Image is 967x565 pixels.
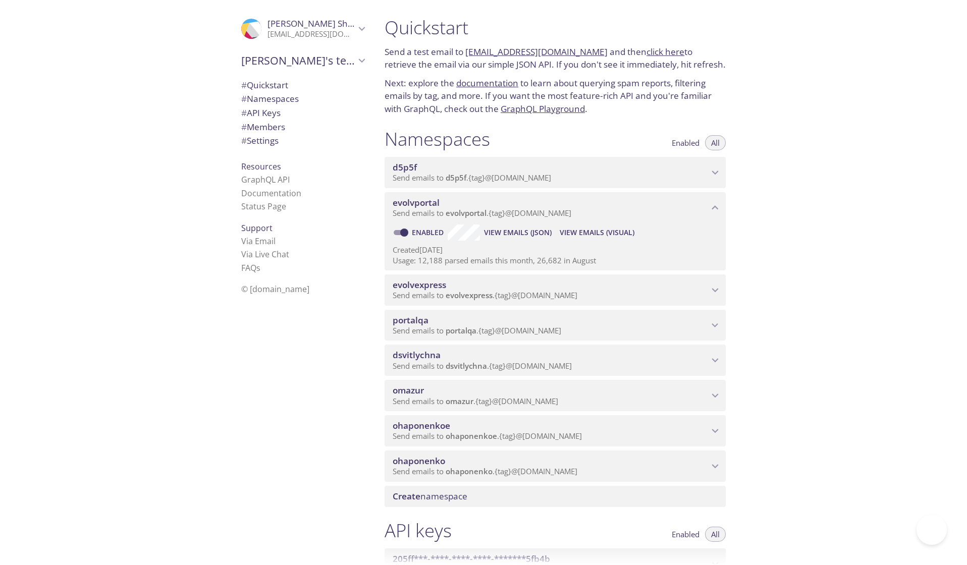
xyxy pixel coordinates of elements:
[241,121,285,133] span: Members
[393,466,577,476] span: Send emails to . {tag} @[DOMAIN_NAME]
[241,107,247,119] span: #
[241,79,247,91] span: #
[393,173,551,183] span: Send emails to . {tag} @[DOMAIN_NAME]
[385,415,726,446] div: ohaponenkoe namespace
[560,227,634,239] span: View Emails (Visual)
[241,249,289,260] a: Via Live Chat
[385,192,726,223] div: evolvportal namespace
[484,227,552,239] span: View Emails (JSON)
[233,120,372,134] div: Members
[385,157,726,188] div: d5p5f namespace
[241,161,281,172] span: Resources
[385,128,490,150] h1: Namespaces
[385,274,726,306] div: evolvexpress namespace
[385,345,726,376] div: dsvitlychna namespace
[385,519,452,542] h1: API keys
[393,349,441,361] span: dsvitlychna
[385,450,726,482] div: ohaponenko namespace
[705,527,726,542] button: All
[241,121,247,133] span: #
[233,92,372,106] div: Namespaces
[446,396,473,406] span: omazur
[241,107,281,119] span: API Keys
[267,29,355,39] p: [EMAIL_ADDRESS][DOMAIN_NAME]
[241,93,247,104] span: #
[393,279,446,291] span: evolvexpress
[385,310,726,341] div: portalqa namespace
[446,431,497,441] span: ohaponenkoe
[241,174,290,185] a: GraphQL API
[241,135,279,146] span: Settings
[556,224,638,241] button: View Emails (Visual)
[241,222,273,234] span: Support
[393,490,467,502] span: namespace
[666,135,706,150] button: Enabled
[233,106,372,120] div: API Keys
[267,18,381,29] span: [PERSON_NAME] Shkoropad
[241,188,301,199] a: Documentation
[385,380,726,411] div: omazur namespace
[233,12,372,45] div: Maryana Shkoropad
[241,236,276,247] a: Via Email
[446,325,476,335] span: portalqa
[917,515,947,545] iframe: Help Scout Beacon - Open
[241,284,309,295] span: © [DOMAIN_NAME]
[393,431,582,441] span: Send emails to . {tag} @[DOMAIN_NAME]
[393,384,424,396] span: omazur
[385,486,726,507] div: Create namespace
[385,16,726,39] h1: Quickstart
[241,135,247,146] span: #
[647,46,684,58] a: click here
[393,361,572,371] span: Send emails to . {tag} @[DOMAIN_NAME]
[233,47,372,74] div: Evolv's team
[393,455,445,467] span: ohaponenko
[256,262,260,273] span: s
[393,420,450,431] span: ohaponenkoe
[393,161,417,173] span: d5p5f
[410,228,448,237] a: Enabled
[456,77,518,89] a: documentation
[241,262,260,273] a: FAQ
[705,135,726,150] button: All
[393,290,577,300] span: Send emails to . {tag} @[DOMAIN_NAME]
[480,224,556,241] button: View Emails (JSON)
[393,197,440,208] span: evolvportal
[501,103,585,115] a: GraphQL Playground
[393,208,571,218] span: Send emails to . {tag} @[DOMAIN_NAME]
[233,134,372,148] div: Team Settings
[393,314,428,326] span: portalqa
[446,290,493,300] span: evolvexpress
[666,527,706,542] button: Enabled
[393,255,718,266] p: Usage: 12,188 parsed emails this month, 26,682 in August
[385,45,726,71] p: Send a test email to and then to retrieve the email via our simple JSON API. If you don't see it ...
[446,361,487,371] span: dsvitlychna
[465,46,608,58] a: [EMAIL_ADDRESS][DOMAIN_NAME]
[385,77,726,116] p: Next: explore the to learn about querying spam reports, filtering emails by tag, and more. If you...
[241,53,355,68] span: [PERSON_NAME]'s team
[446,173,466,183] span: d5p5f
[233,78,372,92] div: Quickstart
[241,201,286,212] a: Status Page
[393,325,561,335] span: Send emails to . {tag} @[DOMAIN_NAME]
[393,396,558,406] span: Send emails to . {tag} @[DOMAIN_NAME]
[241,79,288,91] span: Quickstart
[241,93,299,104] span: Namespaces
[446,466,493,476] span: ohaponenko
[393,490,420,502] span: Create
[393,245,718,255] p: Created [DATE]
[446,208,487,218] span: evolvportal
